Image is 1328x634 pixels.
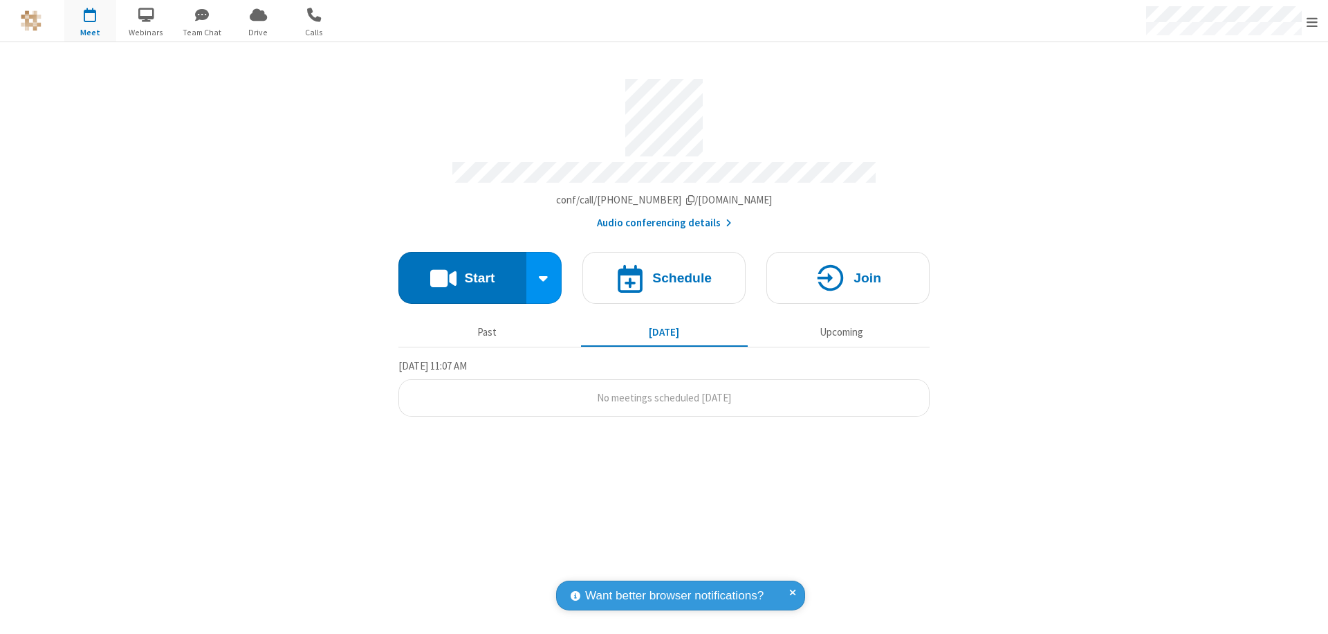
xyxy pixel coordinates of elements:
[526,252,562,304] div: Start conference options
[398,69,930,231] section: Account details
[176,26,228,39] span: Team Chat
[404,319,571,345] button: Past
[585,587,764,605] span: Want better browser notifications?
[398,359,467,372] span: [DATE] 11:07 AM
[556,193,773,206] span: Copy my meeting room link
[597,215,732,231] button: Audio conferencing details
[120,26,172,39] span: Webinars
[398,358,930,417] section: Today's Meetings
[21,10,41,31] img: QA Selenium DO NOT DELETE OR CHANGE
[1293,598,1318,624] iframe: Chat
[232,26,284,39] span: Drive
[464,271,495,284] h4: Start
[597,391,731,404] span: No meetings scheduled [DATE]
[652,271,712,284] h4: Schedule
[766,252,930,304] button: Join
[64,26,116,39] span: Meet
[556,192,773,208] button: Copy my meeting room linkCopy my meeting room link
[582,252,746,304] button: Schedule
[288,26,340,39] span: Calls
[581,319,748,345] button: [DATE]
[758,319,925,345] button: Upcoming
[398,252,526,304] button: Start
[854,271,881,284] h4: Join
